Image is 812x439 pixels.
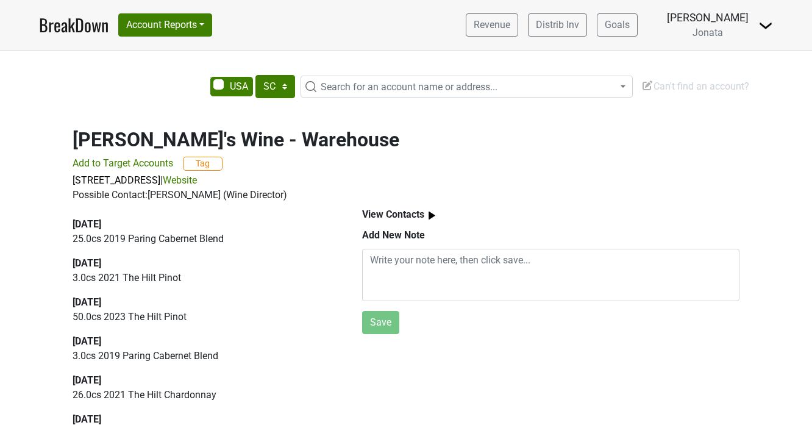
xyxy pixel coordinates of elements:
a: Revenue [466,13,518,37]
span: Search for an account name or address... [321,81,497,93]
a: Distrib Inv [528,13,587,37]
img: arrow_right.svg [424,208,440,223]
button: Account Reports [118,13,212,37]
div: Possible Contact: [PERSON_NAME] (Wine Director) [73,188,739,202]
div: [PERSON_NAME] [667,10,749,26]
p: 50.0 cs 2023 The Hilt Pinot [73,310,334,324]
b: Add New Note [362,229,425,241]
span: Jonata [693,27,723,38]
a: BreakDown [39,12,109,38]
div: [DATE] [73,373,334,388]
a: Goals [597,13,638,37]
a: [STREET_ADDRESS] [73,174,160,186]
span: Can't find an account? [641,80,749,92]
div: [DATE] [73,256,334,271]
div: [DATE] [73,334,334,349]
b: View Contacts [362,209,424,220]
img: Edit [641,79,654,91]
h2: [PERSON_NAME]'s Wine - Warehouse [73,128,739,151]
div: [DATE] [73,217,334,232]
p: 25.0 cs 2019 Paring Cabernet Blend [73,232,334,246]
div: [DATE] [73,295,334,310]
span: Add to Target Accounts [73,157,173,169]
a: Website [163,174,197,186]
p: | [73,173,739,188]
button: Tag [183,157,223,171]
p: 3.0 cs 2021 The Hilt Pinot [73,271,334,285]
p: 26.0 cs 2021 The Hilt Chardonnay [73,388,334,402]
div: [DATE] [73,412,334,427]
button: Save [362,311,399,334]
img: Dropdown Menu [758,18,773,33]
p: 3.0 cs 2019 Paring Cabernet Blend [73,349,334,363]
